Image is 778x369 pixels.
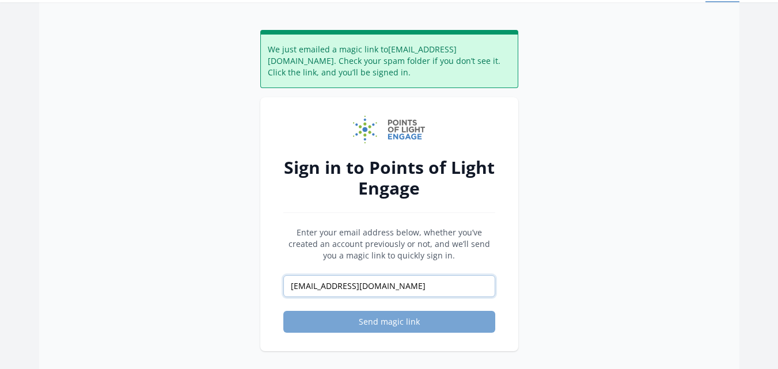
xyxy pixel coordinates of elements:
[283,227,495,261] p: Enter your email address below, whether you’ve created an account previously or not, and we’ll se...
[283,275,495,297] input: Email address
[353,116,426,143] img: Points of Light Engage logo
[283,157,495,199] h2: Sign in to Points of Light Engage
[283,311,495,333] button: Send magic link
[260,30,518,88] div: We just emailed a magic link to [EMAIL_ADDRESS][DOMAIN_NAME] . Check your spam folder if you don’...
